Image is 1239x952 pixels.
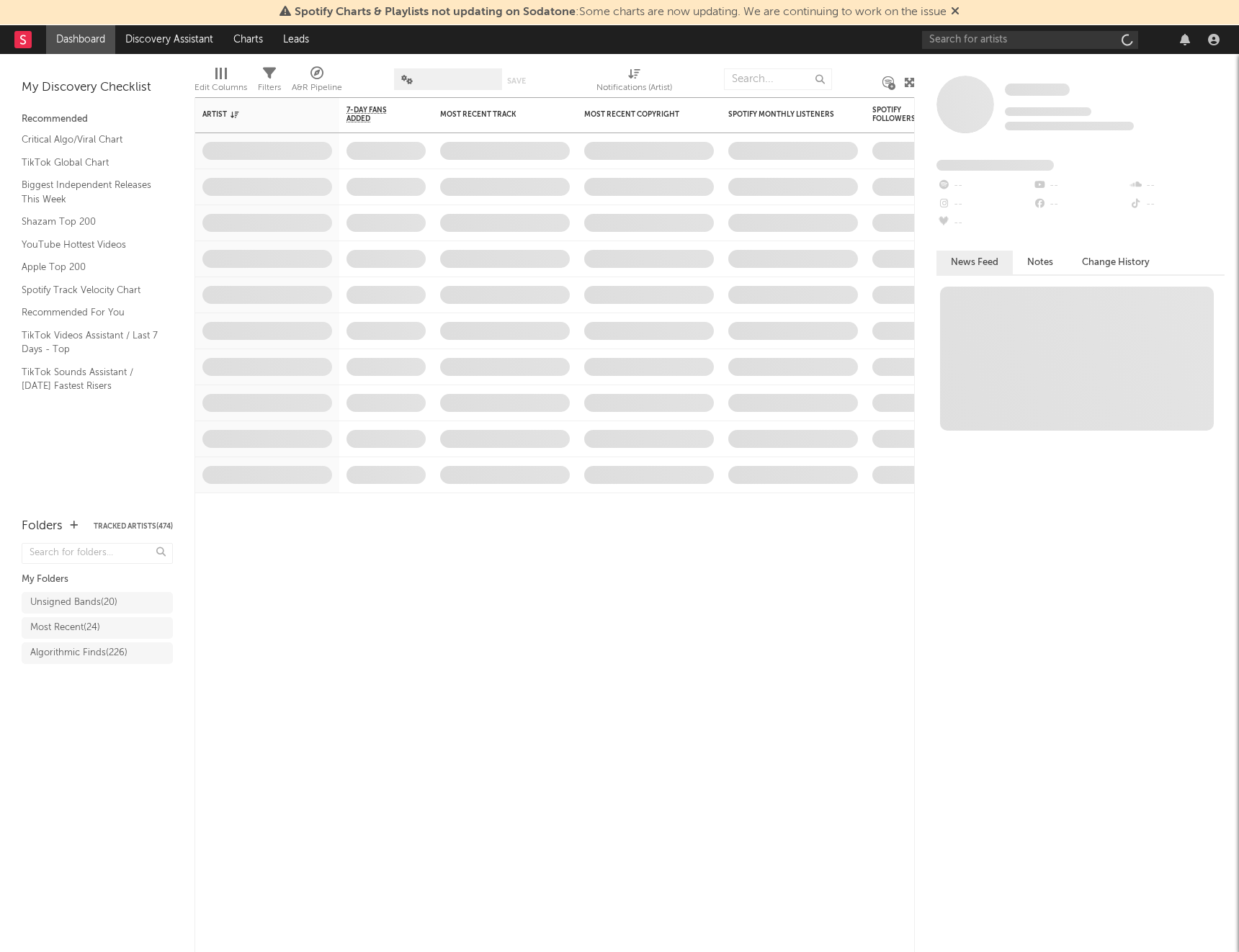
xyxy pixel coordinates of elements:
[1129,176,1225,195] div: --
[728,110,836,119] div: Spotify Monthly Listeners
[292,79,342,96] div: A&R Pipeline
[22,571,173,588] div: My Folders
[1068,251,1164,274] button: Change History
[596,79,672,96] div: Notifications (Artist)
[936,160,1054,171] span: Fans Added by Platform
[292,61,342,103] div: A&R Pipeline
[724,68,832,90] input: Search...
[295,6,576,18] span: Spotify Charts & Playlists not updating on Sodatone
[94,523,173,530] button: Tracked Artists(474)
[936,251,1013,274] button: News Feed
[872,106,923,123] div: Spotify Followers
[295,6,947,18] span: : Some charts are now updating. We are continuing to work on the issue
[115,25,223,54] a: Discovery Assistant
[1005,107,1091,116] span: Tracking Since: [DATE]
[596,61,672,103] div: Notifications (Artist)
[22,132,158,148] a: Critical Algo/Viral Chart
[22,592,173,614] a: Unsigned Bands(20)
[1005,84,1070,96] span: Some Artist
[507,77,526,85] button: Save
[22,282,158,298] a: Spotify Track Velocity Chart
[22,111,173,128] div: Recommended
[258,61,281,103] div: Filters
[922,31,1138,49] input: Search for artists
[22,79,173,96] div: My Discovery Checklist
[1005,122,1134,130] span: 0 fans last week
[30,594,117,611] div: Unsigned Bands ( 20 )
[30,645,128,662] div: Algorithmic Finds ( 226 )
[22,259,158,275] a: Apple Top 200
[1013,251,1068,274] button: Notes
[273,25,319,54] a: Leads
[22,155,158,171] a: TikTok Global Chart
[22,518,63,535] div: Folders
[258,79,281,96] div: Filters
[223,25,273,54] a: Charts
[1032,195,1128,214] div: --
[936,195,1032,214] div: --
[951,6,960,18] span: Dismiss
[22,328,158,357] a: TikTok Videos Assistant / Last 7 Days - Top
[22,543,173,564] input: Search for folders...
[1005,83,1070,97] a: Some Artist
[936,176,1032,195] div: --
[22,617,173,639] a: Most Recent(24)
[30,619,100,637] div: Most Recent ( 24 )
[1032,176,1128,195] div: --
[584,110,692,119] div: Most Recent Copyright
[194,79,247,96] div: Edit Columns
[46,25,115,54] a: Dashboard
[22,177,158,207] a: Biggest Independent Releases This Week
[202,110,310,119] div: Artist
[936,214,1032,233] div: --
[22,214,158,230] a: Shazam Top 200
[440,110,548,119] div: Most Recent Track
[22,305,158,320] a: Recommended For You
[346,106,404,123] span: 7-Day Fans Added
[194,61,247,103] div: Edit Columns
[1129,195,1225,214] div: --
[22,364,158,394] a: TikTok Sounds Assistant / [DATE] Fastest Risers
[22,642,173,664] a: Algorithmic Finds(226)
[22,237,158,253] a: YouTube Hottest Videos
